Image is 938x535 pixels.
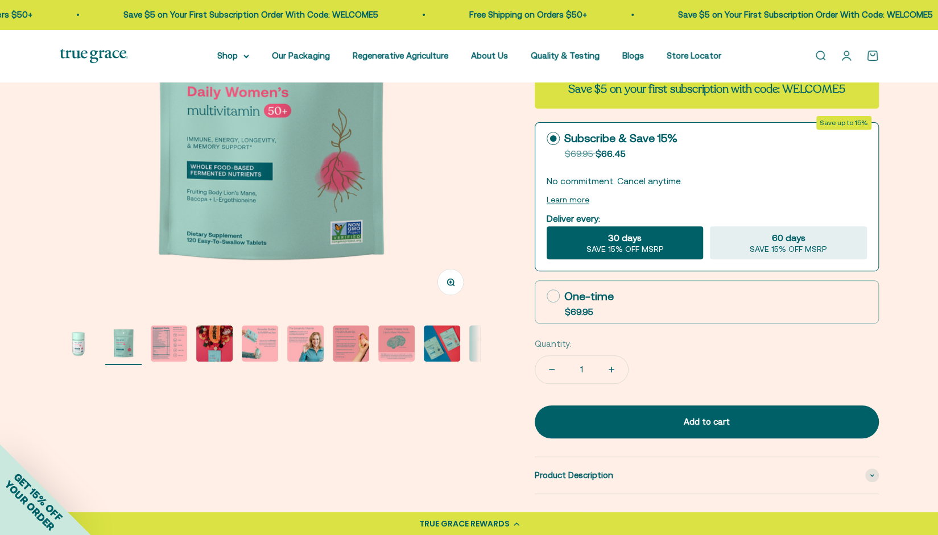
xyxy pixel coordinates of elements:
[272,51,330,60] a: Our Packaging
[419,518,510,530] div: TRUE GRACE REWARDS
[151,325,187,365] button: Go to item 3
[531,51,600,60] a: Quality & Testing
[2,478,57,533] span: YOUR ORDER
[622,51,644,60] a: Blogs
[466,10,584,19] a: Free Shipping on Orders $50+
[675,8,930,22] p: Save $5 on Your First Subscription Order With Code: WELCOME5
[469,325,506,362] img: Daily Women's 50+ Multivitamin
[242,325,278,362] img: When you opt for our refill pouches instead of buying a new bottle every time you buy supplements...
[105,325,142,362] img: Daily Multivitamin for Energy, Longevity, Heart Health, & Memory Support* - L-ergothioneine to su...
[121,8,375,22] p: Save $5 on Your First Subscription Order With Code: WELCOME5
[60,325,96,362] img: Daily Multivitamin for Energy, Longevity, Heart Health, & Memory Support* L-ergothioneine to supp...
[378,325,415,365] button: Go to item 8
[557,415,856,429] div: Add to cart
[217,49,249,63] summary: Shop
[287,325,324,362] img: L-ergothioneine, an antioxidant known as 'the longevity vitamin', declines as we age and is limit...
[535,337,572,351] label: Quantity:
[105,325,142,365] button: Go to item 2
[60,325,96,365] button: Go to item 1
[11,470,64,523] span: GET 15% OFF
[667,51,721,60] a: Store Locator
[196,325,233,362] img: Daily Women's 50+ Multivitamin
[333,325,369,365] button: Go to item 7
[242,325,278,365] button: Go to item 5
[535,405,879,438] button: Add to cart
[353,51,448,60] a: Regenerative Agriculture
[535,356,568,383] button: Decrease quantity
[535,457,879,493] summary: Product Description
[287,325,324,365] button: Go to item 6
[471,51,508,60] a: About Us
[151,325,187,362] img: Fruiting Body Vegan Soy Free Gluten Free Dairy Free
[196,325,233,365] button: Go to item 4
[424,325,460,365] button: Go to item 9
[535,468,613,482] span: Product Description
[378,325,415,362] img: Lion's Mane supports brain, nerve, and cognitive health.* Our extracts come exclusively from the ...
[595,356,628,383] button: Increase quantity
[469,325,506,365] button: Go to item 10
[333,325,369,362] img: - L-ergothioneine to support longevity* - CoQ10 for antioxidant support and heart health* - 150% ...
[424,325,460,362] img: Daily Women's 50+ Multivitamin
[568,81,845,97] strong: Save $5 on your first subscription with code: WELCOME5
